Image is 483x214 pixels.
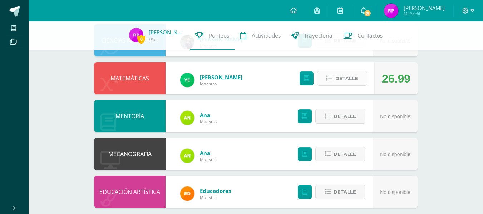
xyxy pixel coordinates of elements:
[334,185,356,199] span: Detalle
[200,194,231,200] span: Maestro
[317,71,367,86] button: Detalle
[200,119,217,125] span: Maestro
[180,73,194,87] img: dfa1fd8186729af5973cf42d94c5b6ba.png
[190,21,235,50] a: Punteos
[137,35,145,44] span: 0
[380,114,410,119] span: No disponible
[404,11,445,17] span: Mi Perfil
[94,176,166,208] div: EDUCACIÓN ARTÍSTICA
[338,21,388,50] a: Contactos
[364,9,371,17] span: 71
[315,185,365,199] button: Detalle
[200,149,217,156] a: Ana
[315,147,365,161] button: Detalle
[252,32,281,39] span: Actividades
[209,32,229,39] span: Punteos
[129,28,143,42] img: 612d8540f47d75f38da33de7c34a2a03.png
[235,21,286,50] a: Actividades
[358,32,383,39] span: Contactos
[382,63,410,95] div: 26.99
[200,111,217,119] a: Ana
[149,29,184,36] a: [PERSON_NAME]
[200,74,242,81] a: [PERSON_NAME]
[200,187,231,194] a: Educadores
[200,156,217,163] span: Maestro
[200,81,242,87] span: Maestro
[334,148,356,161] span: Detalle
[180,186,194,201] img: ed927125212876238b0630303cb5fd71.png
[94,138,166,170] div: MECANOGRAFÍA
[404,4,445,11] span: [PERSON_NAME]
[180,149,194,163] img: 122d7b7bf6a5205df466ed2966025dea.png
[94,62,166,94] div: MATEMÁTICAS
[315,109,365,124] button: Detalle
[149,36,155,43] a: 95
[286,21,338,50] a: Trayectoria
[334,110,356,123] span: Detalle
[180,111,194,125] img: 122d7b7bf6a5205df466ed2966025dea.png
[380,189,410,195] span: No disponible
[304,32,332,39] span: Trayectoria
[94,100,166,132] div: MENTORÍA
[335,72,358,85] span: Detalle
[384,4,398,18] img: 612d8540f47d75f38da33de7c34a2a03.png
[380,151,410,157] span: No disponible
